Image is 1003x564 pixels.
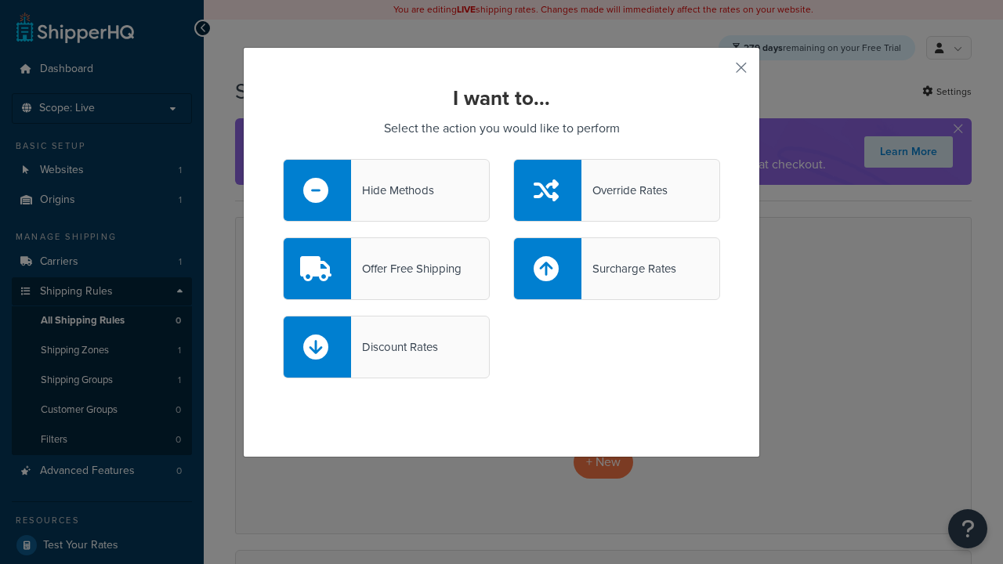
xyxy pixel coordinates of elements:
div: Discount Rates [351,336,438,358]
div: Override Rates [581,179,668,201]
strong: I want to... [453,83,550,113]
div: Offer Free Shipping [351,258,462,280]
p: Select the action you would like to perform [283,117,720,139]
div: Surcharge Rates [581,258,676,280]
div: Hide Methods [351,179,434,201]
